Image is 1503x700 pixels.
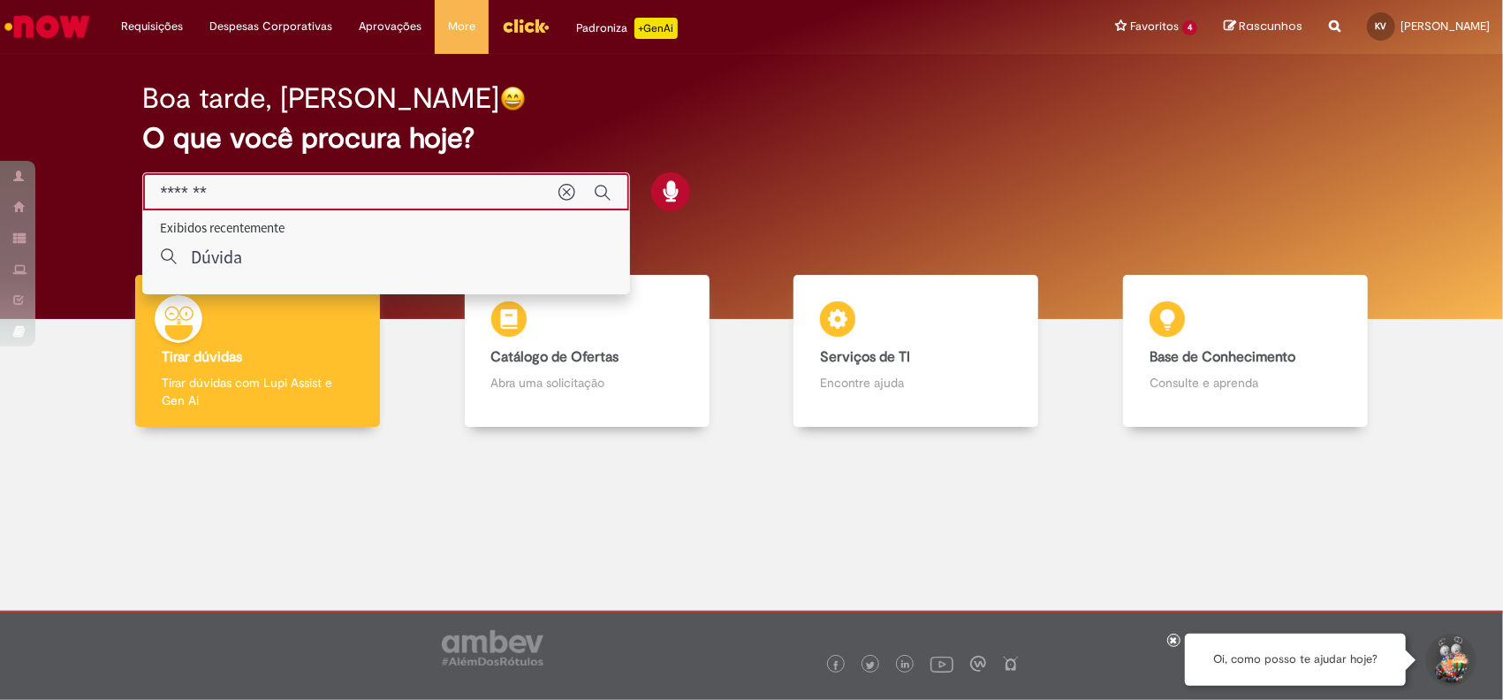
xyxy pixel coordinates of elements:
span: 4 [1182,20,1197,35]
h2: Boa tarde, [PERSON_NAME] [142,83,500,114]
p: Abra uma solicitação [491,374,683,392]
img: logo_footer_ambev_rotulo_gray.png [442,630,543,666]
p: Encontre ajuda [820,374,1012,392]
p: Consulte e aprenda [1150,374,1341,392]
b: Base de Conhecimento [1150,348,1295,366]
b: Serviços de TI [820,348,910,366]
a: Tirar dúvidas Tirar dúvidas com Lupi Assist e Gen Ai [93,275,422,428]
img: ServiceNow [2,9,93,44]
span: More [448,18,475,35]
span: Favoritos [1130,18,1179,35]
button: Iniciar Conversa de Suporte [1423,634,1476,687]
h2: O que você procura hoje? [142,123,1362,154]
img: logo_footer_facebook.png [831,661,840,670]
span: Requisições [121,18,183,35]
a: Rascunhos [1224,19,1302,35]
a: Serviços de TI Encontre ajuda [752,275,1082,428]
span: Despesas Corporativas [209,18,332,35]
div: Oi, como posso te ajudar hoje? [1185,634,1406,686]
p: +GenAi [634,18,678,39]
span: Aprovações [359,18,421,35]
img: logo_footer_twitter.png [866,661,875,670]
img: logo_footer_linkedin.png [901,660,910,671]
img: happy-face.png [500,86,526,111]
a: Base de Conhecimento Consulte e aprenda [1081,275,1410,428]
p: Tirar dúvidas com Lupi Assist e Gen Ai [162,374,353,409]
span: [PERSON_NAME] [1401,19,1490,34]
a: Catálogo de Ofertas Abra uma solicitação [422,275,752,428]
b: Catálogo de Ofertas [491,348,619,366]
img: click_logo_yellow_360x200.png [502,12,550,39]
img: logo_footer_workplace.png [970,656,986,672]
span: KV [1376,20,1387,32]
div: Padroniza [576,18,678,39]
img: logo_footer_youtube.png [930,652,953,675]
b: Tirar dúvidas [162,348,242,366]
span: Rascunhos [1239,18,1302,34]
img: logo_footer_naosei.png [1003,656,1019,672]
